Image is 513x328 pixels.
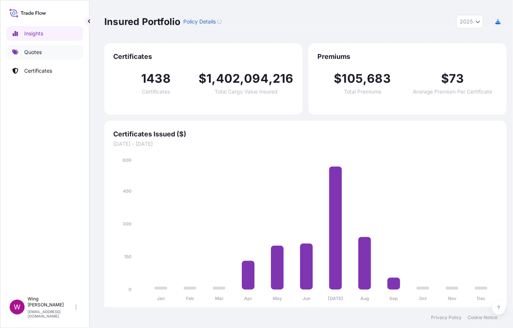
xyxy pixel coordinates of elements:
[328,296,343,302] tspan: [DATE]
[123,157,132,163] tspan: 600
[468,315,498,321] a: Cookie Notice
[363,73,367,85] span: ,
[441,73,449,85] span: $
[456,15,484,28] button: Year Selector
[6,45,83,60] a: Quotes
[113,140,498,148] span: [DATE] - [DATE]
[390,296,398,302] tspan: Sep
[360,296,369,302] tspan: Aug
[199,73,206,85] span: $
[157,296,165,302] tspan: Jan
[342,73,363,85] span: 105
[269,73,273,85] span: ,
[215,296,224,302] tspan: Mar
[449,73,464,85] span: 73
[303,296,310,302] tspan: Jun
[448,296,457,302] tspan: Nov
[216,73,240,85] span: 402
[113,52,294,61] span: Certificates
[240,73,244,85] span: ,
[273,296,282,302] tspan: May
[217,19,222,24] div: Loading
[124,254,132,259] tspan: 150
[129,287,132,292] tspan: 0
[215,89,278,94] span: Total Cargo Value Insured
[141,73,171,85] span: 1438
[367,73,391,85] span: 683
[186,296,194,302] tspan: Feb
[244,296,253,302] tspan: Apr
[217,16,222,28] button: Loading
[123,188,132,194] tspan: 450
[24,30,43,37] p: Insights
[142,89,170,94] span: Certificates
[431,315,462,321] a: Privacy Policy
[206,73,212,85] span: 1
[212,73,216,85] span: ,
[24,67,52,75] p: Certificates
[123,221,132,227] tspan: 300
[344,89,381,94] span: Total Premiums
[183,18,216,25] p: Policy Details
[14,303,20,311] span: W
[6,63,83,78] a: Certificates
[28,309,74,318] p: [EMAIL_ADDRESS][DOMAIN_NAME]
[28,296,74,308] p: Wing [PERSON_NAME]
[273,73,294,85] span: 216
[24,48,42,56] p: Quotes
[113,130,498,139] span: Certificates Issued ($)
[317,52,498,61] span: Premiums
[413,89,493,94] span: Average Premium Per Certificate
[460,18,473,25] span: 2025
[419,296,427,302] tspan: Oct
[334,73,342,85] span: $
[104,16,180,28] p: Insured Portfolio
[244,73,269,85] span: 094
[6,26,83,41] a: Insights
[477,296,485,302] tspan: Dec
